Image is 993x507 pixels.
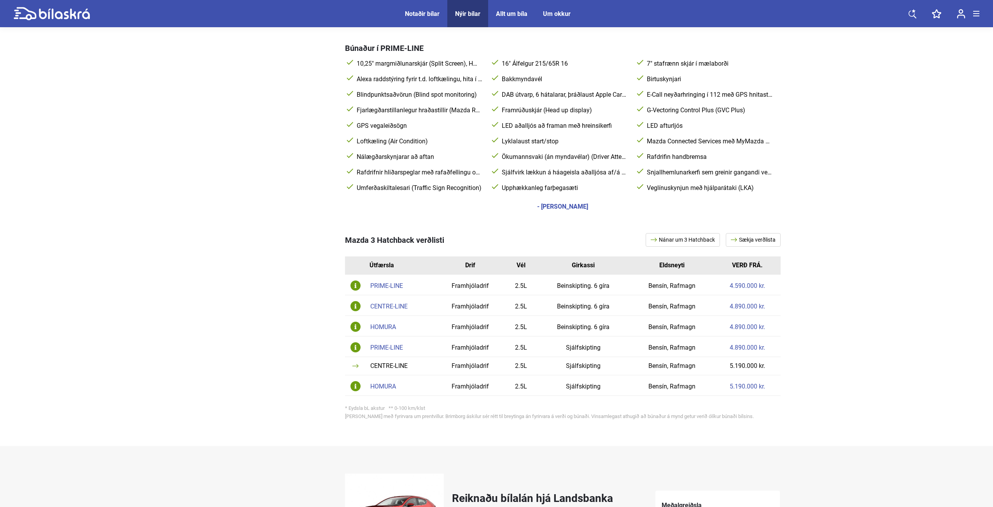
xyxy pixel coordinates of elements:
div: Útfærsla [370,262,436,268]
a: Um okkur [543,10,571,17]
span: Rafdrifnir hliðarspeglar með rafaðfellingu og hita. [355,169,482,176]
span: LED afturljós [645,122,772,130]
span: Mazda Connected Services með MyMazda appi – Hægt að kveikja á aðalljósunum [PERSON_NAME] þarf að ... [645,138,772,145]
div: [PERSON_NAME] með fyrirvara um prentvillur. Brimborg áskilur sér rétt til breytinga án fyrirvara ... [345,414,781,419]
img: arrow.svg [352,364,359,368]
span: Veglínuskynjun með hjálparátaki (LKA) [645,184,772,192]
td: 2.5L [505,295,537,316]
td: Framhjóladrif [436,275,505,295]
img: info-icon.svg [350,322,361,332]
div: CENTRE-LINE [370,303,432,310]
span: G-Vectoring Control Plus (GVC Plus) [645,106,772,114]
span: Snjallhemlunarkerfi sem greinir gangandi vegfarendur (Smart City Brake Support) [645,169,772,176]
span: DAB útvarp, 6 hátalarar, þráðlaust Apple Car Play og Android Auto, Bluetooth og 2 USB C [500,91,627,99]
span: 10,25" margmiðlunarskjár (Split Screen), HMI Commander stjórnborð milli framsæta og raddstýring [355,60,482,68]
td: Framhjóladrif [436,336,505,357]
div: Eldsneyti [636,262,708,268]
a: 4.590.000 kr. [730,283,765,289]
div: Girkassi [543,262,624,268]
img: info-icon.svg [350,281,361,291]
a: 4.890.000 kr. [730,303,765,310]
td: Sjálfskipting [537,357,630,375]
td: Sjálfskipting [537,375,630,396]
a: Notaðir bílar [405,10,440,17]
td: Bensín, Rafmagn [630,275,714,295]
td: Framhjóladrif [436,357,505,375]
span: Búnaður í PRIME-LINE [345,44,424,53]
a: 5.190.000 kr. [730,383,765,390]
td: 2.5L [505,357,537,375]
a: 5.190.000 kr. [730,363,765,369]
span: Blindpunktsaðvörun (Blind spot monitoring) [355,91,482,99]
span: GPS vegaleiðsögn [355,122,482,130]
a: 4.890.000 kr. [730,324,765,330]
img: arrow.svg [651,238,659,242]
a: Nánar um 3 Hatchback [646,233,720,247]
span: ** 0-100 km/klst [389,405,425,411]
td: Framhjóladrif [436,295,505,316]
td: Beinskipting. 6 gíra [537,275,630,295]
td: Framhjóladrif [436,316,505,336]
td: Bensín, Rafmagn [630,336,714,357]
img: info-icon.svg [350,381,361,391]
span: Bakkmyndavél [500,75,627,83]
div: Vél [511,262,531,268]
span: Mazda 3 Hatchback verðlisti [345,235,444,245]
span: Ökumannsvaki (án myndavélar) (Driver Attention Alert) [500,153,627,161]
td: Bensín, Rafmagn [630,375,714,396]
div: HOMURA [370,383,432,390]
span: 7" stafrænn skjár í mælaborði [645,60,772,68]
div: PRIME-LINE [370,283,432,289]
span: Rafdrifin handbremsa [645,153,772,161]
a: Sækja verðlista [726,233,781,247]
td: Bensín, Rafmagn [630,316,714,336]
td: Bensín, Rafmagn [630,295,714,316]
td: 2.5L [505,275,537,295]
div: Drif [441,262,499,268]
td: Framhjóladrif [436,375,505,396]
img: info-icon.svg [350,342,361,352]
span: Umferðaskiltalesari (Traffic Sign Recognition) [355,184,482,192]
span: LED aðalljós að framan með hreinsikerfi [500,122,627,130]
td: 2.5L [505,375,537,396]
span: Alexa raddstýring fyrir t.d. loftkælingu, hita í sætum, bluetooth og GPS vegaleiðsögn (á ensku) [355,75,482,83]
td: 2.5L [505,336,537,357]
div: * Eydsla bL akstur [345,406,781,411]
div: VERÐ FRÁ. [720,262,775,268]
span: Birtuskynjari [645,75,772,83]
img: user-login.svg [957,9,965,19]
img: info-icon.svg [350,301,361,311]
span: 16" Álfelgur 215/65R 16 [500,60,627,68]
h2: Reiknaðu bílalán hjá Landsbanka [452,492,613,505]
span: Nálægðarskynjarar að aftan [355,153,482,161]
td: 2.5L [505,316,537,336]
span: Sjálfvirk lækkun á háageisla aðalljósa af/á ofl. (High beam control) [500,169,627,176]
td: Bensín, Rafmagn [630,357,714,375]
div: CENTRE-LINE [370,363,432,369]
a: Allt um bíla [496,10,527,17]
div: HOMURA [370,324,432,330]
span: Upphækkanleg farþegasæti [500,184,627,192]
span: E-Call neyðarhringing í 112 með GPS hnitastaðsetningu ([PERSON_NAME] upplýsingar um farþega í aft... [645,91,772,99]
img: arrow.svg [731,238,739,242]
span: Fjarlægðarstillanlegur hraðastillir (Mazda Radar Cruise Control) [355,106,482,114]
span: Framrúðuskjár (Head up display) [500,106,627,114]
div: PRIME-LINE [370,345,432,351]
a: 4.890.000 kr. [730,345,765,351]
div: - [PERSON_NAME] [537,204,588,210]
th: Id [345,256,366,275]
span: Loftkæling (Air Condition) [355,138,482,145]
span: Lyklalaust start/stop [500,138,627,145]
td: Beinskipting. 6 gíra [537,316,630,336]
td: Sjálfskipting [537,336,630,357]
a: Nýir bílar [455,10,480,17]
td: Beinskipting. 6 gíra [537,295,630,316]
